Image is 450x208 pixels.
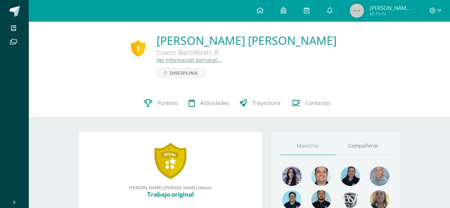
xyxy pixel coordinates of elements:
a: Ver información personal... [157,57,221,63]
div: Cuarto Bachillerato B [157,48,337,57]
a: Trayectoria [234,89,286,117]
a: Compañeros [335,137,391,155]
img: 4fefb2d4df6ade25d47ae1f03d061a50.png [340,166,360,186]
a: Maestros [280,137,336,155]
img: 55ac31a88a72e045f87d4a648e08ca4b.png [370,166,389,186]
span: Actividades [200,99,229,107]
span: Contactos [306,99,330,107]
span: Mi Perfil [369,11,412,17]
img: 677c00e80b79b0324b531866cf3fa47b.png [311,166,331,186]
img: 31702bfb268df95f55e840c80866a926.png [282,166,302,186]
img: 45x45 [350,4,364,18]
span: [PERSON_NAME] [PERSON_NAME] [369,4,412,11]
div: Trabajo original [85,190,255,198]
a: Actividades [183,89,234,117]
div: [PERSON_NAME] [PERSON_NAME] obtuvo [85,185,255,190]
a: Punteos [139,89,183,117]
span: Punteos [158,99,178,107]
a: [PERSON_NAME] [PERSON_NAME] [157,33,337,48]
div: 1 [131,40,145,57]
span: Trayectoria [252,99,281,107]
span: Disciplina [170,69,198,77]
a: Disciplina [157,68,205,78]
a: Contactos [286,89,336,117]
